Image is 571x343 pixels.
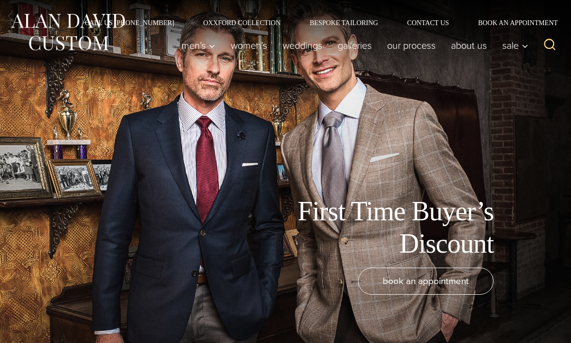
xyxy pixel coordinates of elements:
[189,19,295,26] a: Oxxford Collection
[379,36,443,55] a: Our Process
[443,36,495,55] a: About Us
[295,19,392,26] a: Bespoke Tailoring
[223,36,275,55] a: Women’s
[10,11,126,54] img: Alan David Custom
[383,274,469,288] span: book an appointment
[70,19,189,26] a: Call Us [PHONE_NUMBER]
[174,36,533,55] nav: Primary Navigation
[276,195,494,260] h1: First Time Buyer’s Discount
[538,34,561,57] button: View Search Form
[181,41,215,50] span: Men’s
[392,19,464,26] a: Contact Us
[275,36,330,55] a: weddings
[70,19,561,26] nav: Secondary Navigation
[464,19,561,26] a: Book an Appointment
[330,36,379,55] a: Galleries
[358,268,494,295] a: book an appointment
[502,41,528,50] span: Sale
